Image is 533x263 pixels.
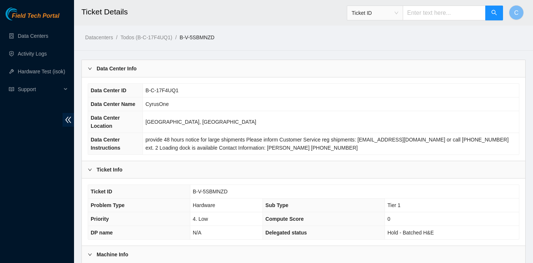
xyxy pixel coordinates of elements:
span: [GEOGRAPHIC_DATA], [GEOGRAPHIC_DATA] [145,119,256,125]
span: Data Center Instructions [91,137,120,151]
span: right [88,167,92,172]
span: Ticket ID [352,7,398,19]
a: Data Centers [18,33,48,39]
span: Compute Score [265,216,304,222]
span: / [116,34,117,40]
a: Activity Logs [18,51,47,57]
span: 0 [388,216,390,222]
span: Hold - Batched H&E [388,230,434,236]
button: search [485,6,503,20]
span: read [9,87,14,92]
span: Data Center ID [91,87,126,93]
a: Akamai TechnologiesField Tech Portal [6,13,59,23]
a: Hardware Test (isok) [18,69,65,74]
span: Hardware [193,202,215,208]
span: Data Center Name [91,101,135,107]
img: Akamai Technologies [6,7,37,20]
span: Sub Type [265,202,288,208]
a: B-V-5SBMNZD [180,34,214,40]
span: right [88,252,92,257]
button: C [509,5,524,20]
span: B-V-5SBMNZD [193,189,228,194]
span: right [88,66,92,71]
span: Field Tech Portal [12,13,59,20]
a: Todos (B-C-17F4UQ1) [120,34,172,40]
span: Ticket ID [91,189,112,194]
span: Support [18,82,61,97]
span: Delegated status [265,230,307,236]
div: Ticket Info [82,161,525,178]
span: Tier 1 [388,202,400,208]
span: Data Center Location [91,115,120,129]
span: CyrusOne [145,101,169,107]
b: Machine Info [97,250,128,259]
span: C [514,8,519,17]
b: Data Center Info [97,64,137,73]
div: Machine Info [82,246,525,263]
div: Data Center Info [82,60,525,77]
input: Enter text here... [403,6,486,20]
span: 4. Low [193,216,208,222]
span: DP name [91,230,113,236]
span: search [491,10,497,17]
span: provide 48 hours notice for large shipments Please inform Customer Service reg shipments: [EMAIL_... [145,137,509,151]
span: B-C-17F4UQ1 [145,87,178,93]
span: / [175,34,177,40]
span: Problem Type [91,202,125,208]
span: Priority [91,216,109,222]
span: N/A [193,230,201,236]
span: double-left [63,113,74,127]
b: Ticket Info [97,166,123,174]
a: Datacenters [85,34,113,40]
